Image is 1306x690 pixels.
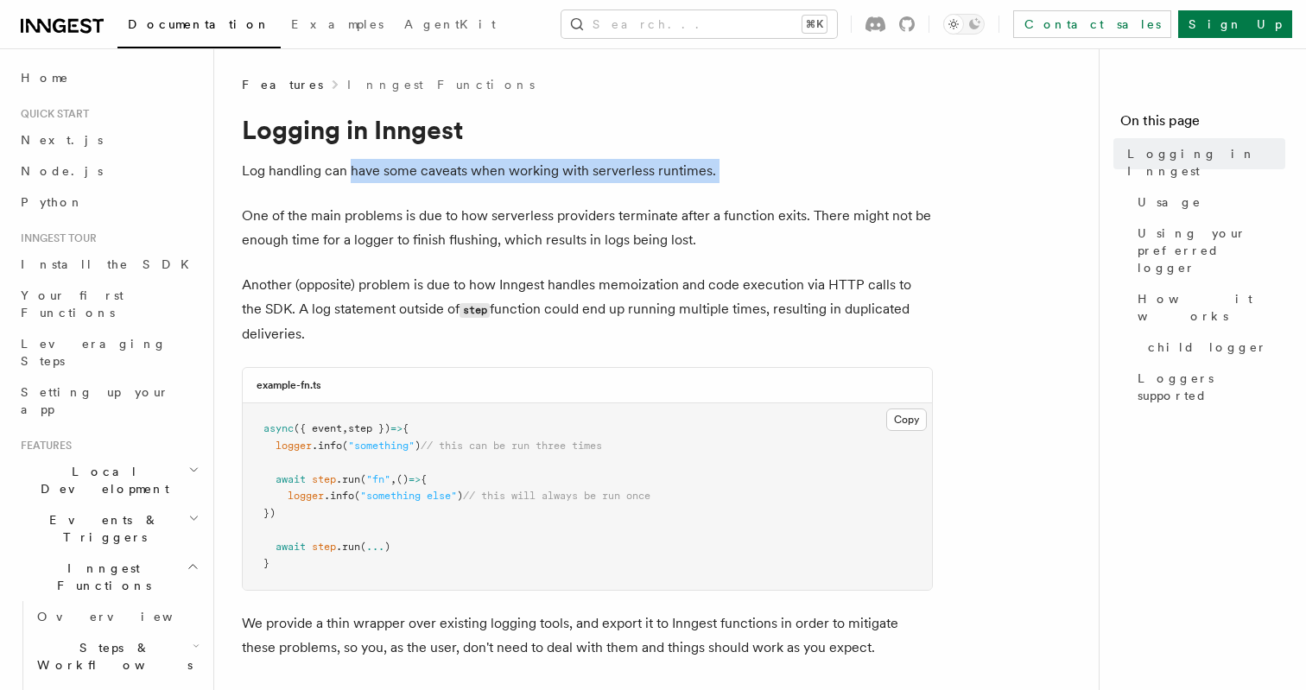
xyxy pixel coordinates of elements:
span: => [409,473,421,485]
span: Next.js [21,133,103,147]
a: Your first Functions [14,280,203,328]
p: One of the main problems is due to how serverless providers terminate after a function exits. The... [242,204,933,252]
span: Inngest Functions [14,560,187,594]
span: Install the SDK [21,257,200,271]
span: { [421,473,427,485]
a: Logging in Inngest [1120,138,1285,187]
span: Setting up your app [21,385,169,416]
span: Leveraging Steps [21,337,167,368]
span: Home [21,69,69,86]
span: , [342,422,348,434]
span: Local Development [14,463,188,497]
a: Home [14,62,203,93]
a: Contact sales [1013,10,1171,38]
span: ... [366,541,384,553]
span: step [312,473,336,485]
span: }) [263,507,276,519]
span: { [403,422,409,434]
span: step [312,541,336,553]
button: Events & Triggers [14,504,203,553]
span: Events & Triggers [14,511,188,546]
a: Usage [1131,187,1285,218]
span: ( [342,440,348,452]
button: Steps & Workflows [30,632,203,681]
a: Loggers supported [1131,363,1285,411]
span: AgentKit [404,17,496,31]
a: Using your preferred logger [1131,218,1285,283]
a: Python [14,187,203,218]
a: AgentKit [394,5,506,47]
span: "fn" [366,473,390,485]
span: Node.js [21,164,103,178]
button: Local Development [14,456,203,504]
span: Using your preferred logger [1138,225,1285,276]
button: Copy [886,408,927,431]
p: We provide a thin wrapper over existing logging tools, and export it to Inngest functions in orde... [242,611,933,660]
span: Python [21,195,84,209]
a: Install the SDK [14,249,203,280]
span: => [390,422,403,434]
span: () [396,473,409,485]
span: Documentation [128,17,270,31]
span: .run [336,541,360,553]
a: How it works [1131,283,1285,332]
span: .info [312,440,342,452]
span: logger [276,440,312,452]
h1: Logging in Inngest [242,114,933,145]
button: Toggle dark mode [943,14,985,35]
a: child logger [1141,332,1285,363]
a: Setting up your app [14,377,203,425]
a: Node.js [14,155,203,187]
span: ) [457,490,463,502]
p: Another (opposite) problem is due to how Inngest handles memoization and code execution via HTTP ... [242,273,933,346]
span: Quick start [14,107,89,121]
span: Features [242,76,323,93]
span: Loggers supported [1138,370,1285,404]
a: Sign Up [1178,10,1292,38]
a: Leveraging Steps [14,328,203,377]
a: Inngest Functions [347,76,535,93]
span: Your first Functions [21,288,124,320]
span: Logging in Inngest [1127,145,1285,180]
span: Usage [1138,193,1201,211]
span: // this will always be run once [463,490,650,502]
span: step }) [348,422,390,434]
span: } [263,557,269,569]
span: , [390,473,396,485]
a: Examples [281,5,394,47]
span: child logger [1148,339,1267,356]
span: "something" [348,440,415,452]
p: Log handling can have some caveats when working with serverless runtimes. [242,159,933,183]
code: step [460,303,490,318]
h3: example-fn.ts [257,378,321,392]
span: .run [336,473,360,485]
span: ) [415,440,421,452]
span: How it works [1138,290,1285,325]
span: await [276,473,306,485]
span: // this can be run three times [421,440,602,452]
span: Steps & Workflows [30,639,193,674]
span: ) [384,541,390,553]
span: Overview [37,610,215,624]
span: "something else" [360,490,457,502]
a: Overview [30,601,203,632]
kbd: ⌘K [802,16,827,33]
span: await [276,541,306,553]
span: ( [360,541,366,553]
span: .info [324,490,354,502]
h4: On this page [1120,111,1285,138]
a: Documentation [117,5,281,48]
span: logger [288,490,324,502]
button: Search...⌘K [561,10,837,38]
a: Next.js [14,124,203,155]
span: Features [14,439,72,453]
span: Inngest tour [14,231,97,245]
span: ( [354,490,360,502]
span: ({ event [294,422,342,434]
span: Examples [291,17,384,31]
button: Inngest Functions [14,553,203,601]
span: async [263,422,294,434]
span: ( [360,473,366,485]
